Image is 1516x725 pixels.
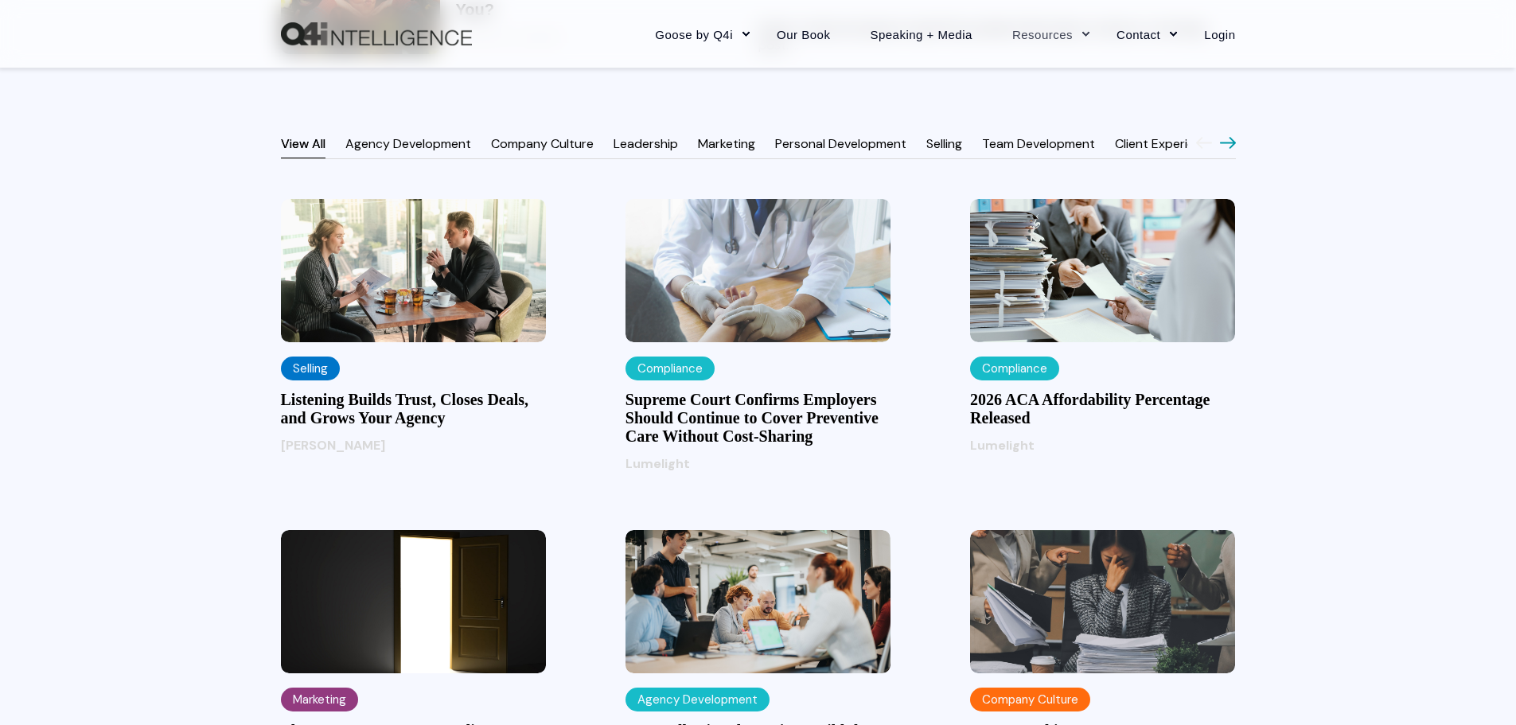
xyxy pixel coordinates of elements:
a: Listening Builds Trust, Closes Deals, and Grows Your Agency [281,391,546,427]
a: Company Culture [491,135,594,152]
img: 2026 ACA Affordability Percentage Released [970,199,1235,342]
a: View All [281,135,325,152]
a: 2026 ACA Affordability Percentage Released [970,391,1235,427]
a: Leadership [614,135,678,152]
span: Lumelight [970,437,1035,454]
label: Marketing [281,688,358,711]
a: Supreme Court Confirms Employers Should Continue to Cover Preventive Care Without Cost-Sharing [625,391,891,446]
a: Team Development [982,135,1095,152]
img: Listening Builds Trust, Closes Deals, and Grows Your Agency [281,199,546,342]
label: Compliance [970,357,1059,380]
img: Supreme Court Confirms Employers Should Continue to Cover Preventive Care Without Cost-Sharing [625,199,891,342]
a: Personal Development [775,135,906,152]
a: Back to Home [281,22,472,46]
iframe: Chat Widget [1159,526,1516,725]
a: Selling [926,135,962,152]
img: Stop Following the Script: Build the Employee Benefits Agency You Actually Want [625,530,891,673]
span: Lumelight [625,455,690,472]
label: Agency Development [625,688,770,711]
label: Selling [281,357,340,380]
span: [PERSON_NAME] [281,437,385,454]
label: Compliance [625,357,715,380]
img: Q4intelligence, LLC logo [281,22,472,46]
a: Agency Development [345,135,471,152]
img: Not Everything Is an Emergency: How to Hit Pause on Urgency Culture [970,530,1235,673]
label: Company Culture [970,688,1090,711]
a: Marketing [698,135,755,152]
img: Three Ways to Turn New Clients Into Long-term Promoters [281,530,546,673]
a: Client Experience [1115,135,1216,152]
